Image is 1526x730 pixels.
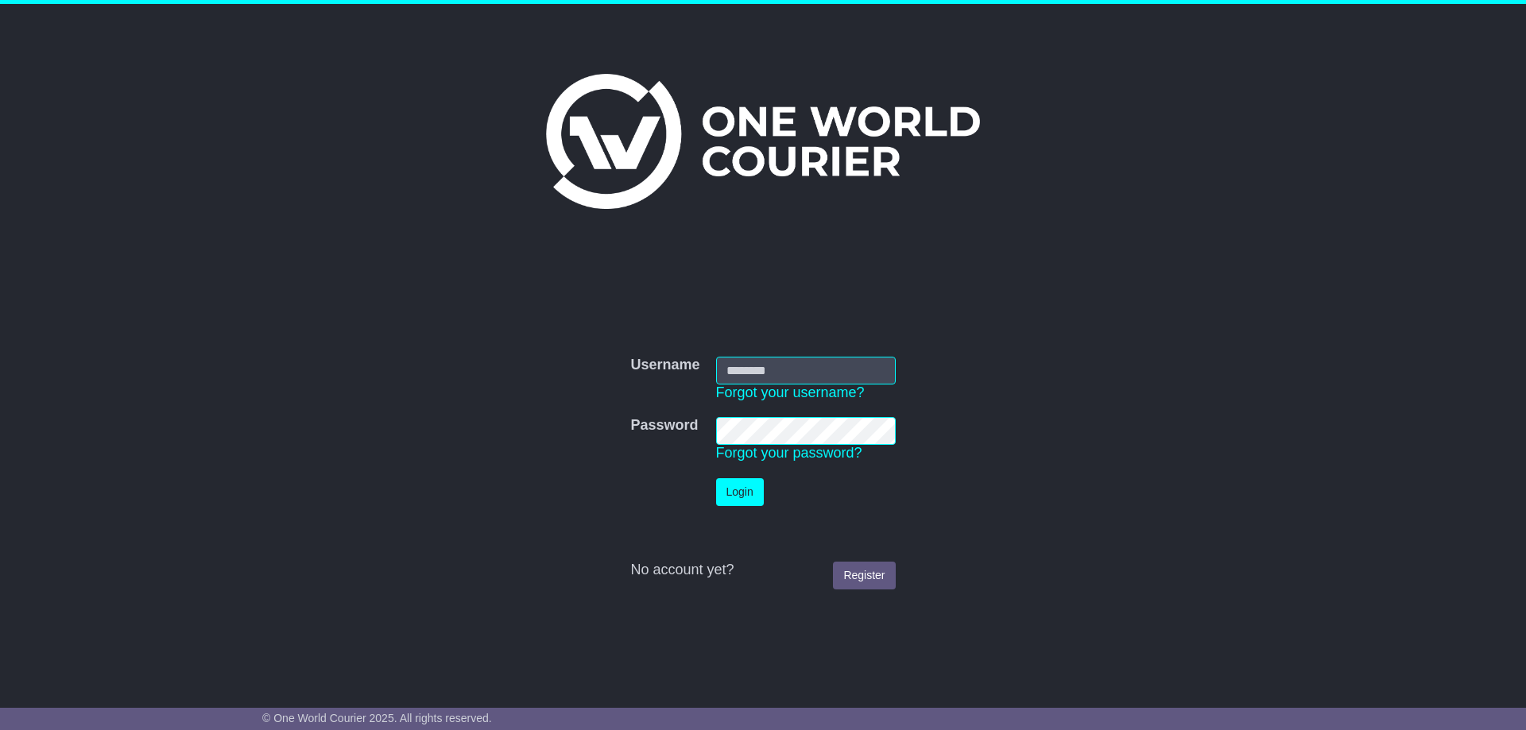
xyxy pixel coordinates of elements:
button: Login [716,478,764,506]
label: Password [630,417,698,435]
span: © One World Courier 2025. All rights reserved. [262,712,492,724]
a: Forgot your password? [716,445,862,461]
a: Forgot your username? [716,384,865,400]
div: No account yet? [630,562,895,579]
img: One World [546,74,980,209]
label: Username [630,357,699,374]
a: Register [833,562,895,589]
